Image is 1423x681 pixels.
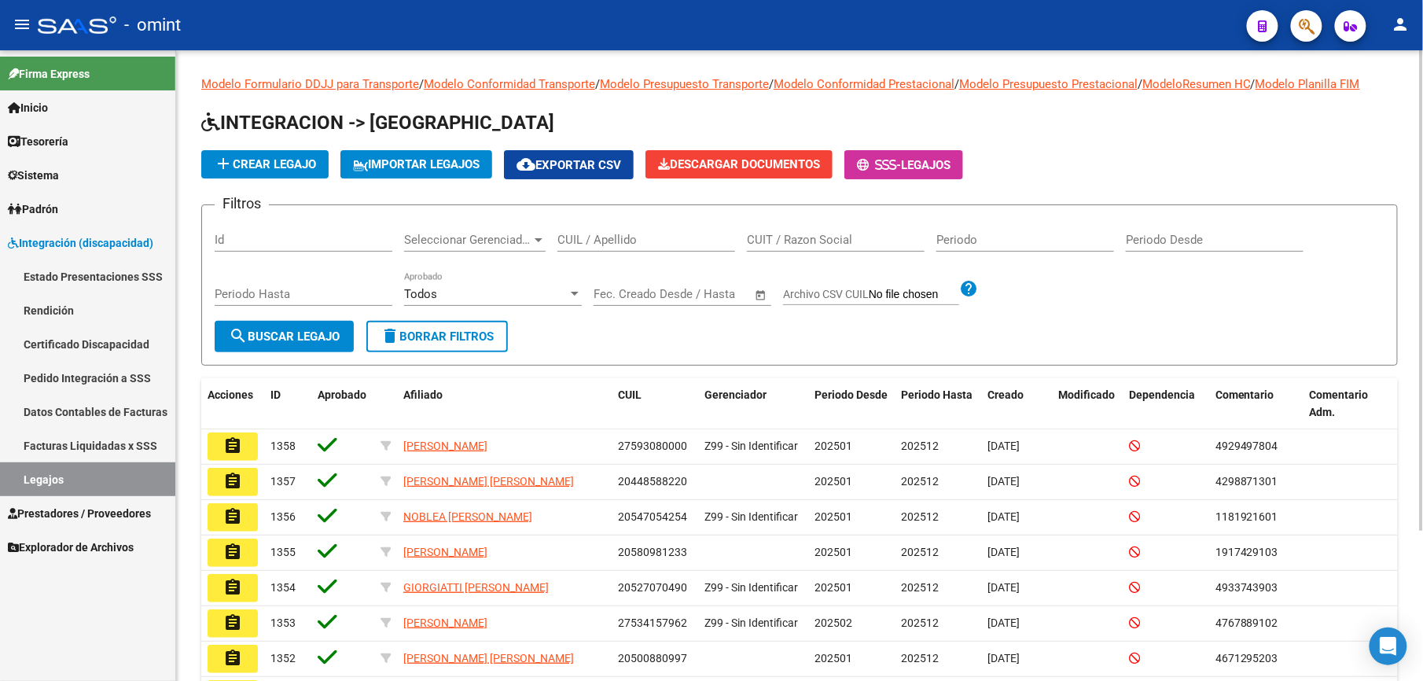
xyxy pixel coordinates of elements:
span: NOBLEA [PERSON_NAME] [403,510,532,523]
span: 4671295203 [1215,652,1278,664]
h3: Filtros [215,193,269,215]
input: Fecha inicio [594,287,657,301]
a: ModeloResumen HC [1142,77,1251,91]
mat-icon: add [214,154,233,173]
span: Buscar Legajo [229,329,340,344]
a: Modelo Planilla FIM [1256,77,1360,91]
mat-icon: assignment [223,436,242,455]
button: Descargar Documentos [645,150,833,179]
span: 202502 [814,617,852,629]
mat-icon: delete [381,326,399,345]
span: GIORGIATTI [PERSON_NAME] [403,581,549,594]
a: Modelo Conformidad Transporte [424,77,595,91]
span: 202512 [901,510,939,523]
span: 202512 [901,652,939,664]
button: Crear Legajo [201,150,329,179]
span: ID [270,388,281,401]
span: 4933743903 [1215,581,1278,594]
span: INTEGRACION -> [GEOGRAPHIC_DATA] [201,112,554,134]
datatable-header-cell: Modificado [1052,378,1123,430]
mat-icon: assignment [223,578,242,597]
span: Todos [404,287,437,301]
span: 202512 [901,440,939,452]
span: Sistema [8,167,59,184]
span: Gerenciador [704,388,767,401]
span: 202512 [901,546,939,558]
span: Creado [987,388,1024,401]
span: 202512 [901,617,939,629]
span: [PERSON_NAME] [PERSON_NAME] [403,475,574,488]
span: Tesorería [8,133,68,150]
span: [DATE] [987,617,1020,629]
datatable-header-cell: ID [264,378,311,430]
span: 1353 [270,617,296,629]
mat-icon: assignment [223,507,242,526]
a: Modelo Presupuesto Transporte [600,77,769,91]
datatable-header-cell: Creado [981,378,1052,430]
span: 202501 [814,475,852,488]
input: Fecha fin [671,287,748,301]
span: Comentario [1215,388,1274,401]
span: Dependencia [1129,388,1195,401]
span: 1356 [270,510,296,523]
mat-icon: menu [13,15,31,34]
mat-icon: person [1392,15,1410,34]
datatable-header-cell: Dependencia [1123,378,1209,430]
span: - [857,158,901,172]
span: Legajos [901,158,951,172]
mat-icon: assignment [223,543,242,561]
span: [DATE] [987,510,1020,523]
mat-icon: help [959,279,978,298]
span: [DATE] [987,546,1020,558]
input: Archivo CSV CUIL [869,288,959,302]
mat-icon: assignment [223,649,242,668]
span: 1354 [270,581,296,594]
span: 4767889102 [1215,617,1278,629]
span: [DATE] [987,475,1020,488]
datatable-header-cell: CUIL [612,378,698,430]
span: IMPORTAR LEGAJOS [353,157,480,171]
span: Integración (discapacidad) [8,234,153,252]
span: Z99 - Sin Identificar [704,581,798,594]
mat-icon: cloud_download [517,155,535,174]
span: Periodo Desde [814,388,888,401]
span: 202501 [814,581,852,594]
span: Comentario Adm. [1310,388,1369,419]
span: 20547054254 [618,510,687,523]
span: Padrón [8,201,58,218]
span: Periodo Hasta [901,388,973,401]
span: [PERSON_NAME] [403,440,487,452]
button: -Legajos [844,150,963,179]
span: 202501 [814,546,852,558]
a: Modelo Conformidad Prestacional [774,77,954,91]
span: Crear Legajo [214,157,316,171]
datatable-header-cell: Aprobado [311,378,374,430]
span: 1181921601 [1215,510,1278,523]
button: Exportar CSV [504,150,634,179]
span: 27534157962 [618,617,687,629]
span: 4929497804 [1215,440,1278,452]
span: Archivo CSV CUIL [783,288,869,300]
span: Firma Express [8,65,90,83]
span: 1917429103 [1215,546,1278,558]
button: IMPORTAR LEGAJOS [340,150,492,179]
span: 202501 [814,440,852,452]
span: 4298871301 [1215,475,1278,488]
span: 27593080000 [618,440,687,452]
span: Aprobado [318,388,366,401]
span: Descargar Documentos [658,157,820,171]
button: Open calendar [752,286,770,304]
span: 20448588220 [618,475,687,488]
span: 1352 [270,652,296,664]
mat-icon: assignment [223,613,242,632]
span: Inicio [8,99,48,116]
span: Prestadores / Proveedores [8,505,151,522]
span: Borrar Filtros [381,329,494,344]
mat-icon: assignment [223,472,242,491]
span: 202512 [901,475,939,488]
datatable-header-cell: Comentario [1209,378,1303,430]
span: [DATE] [987,581,1020,594]
datatable-header-cell: Periodo Desde [808,378,895,430]
span: [DATE] [987,440,1020,452]
span: 20527070490 [618,581,687,594]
